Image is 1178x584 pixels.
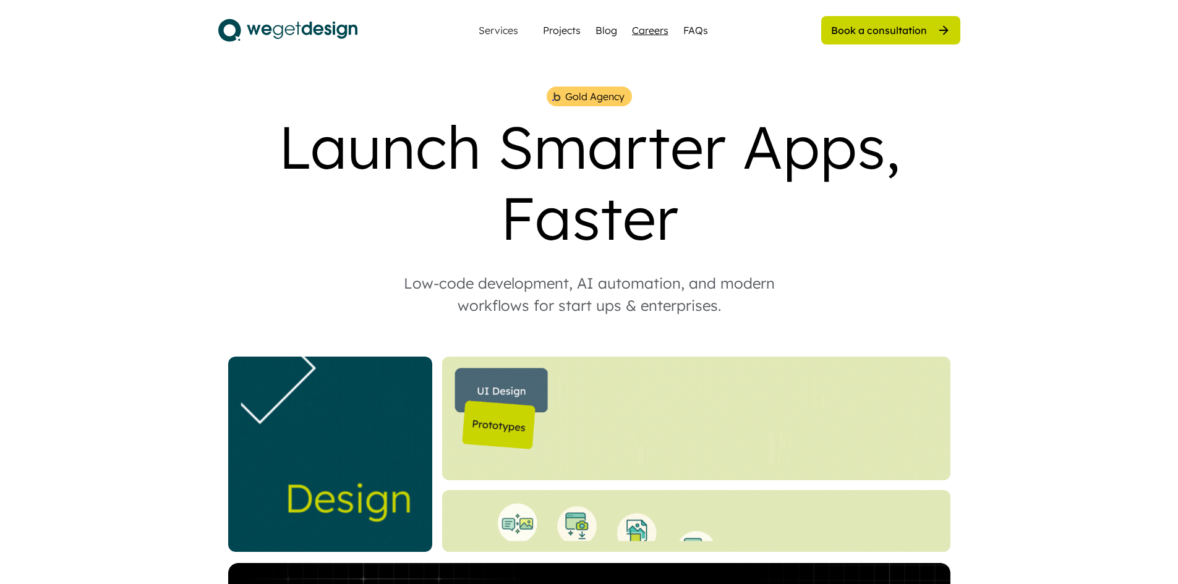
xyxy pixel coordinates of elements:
a: Projects [543,23,581,38]
img: bubble%201.png [551,91,561,103]
div: Low-code development, AI automation, and modern workflows for start ups & enterprises. [379,272,800,316]
img: Bottom%20Landing%20%281%29.gif [442,490,950,552]
div: Book a consultation [831,23,927,37]
img: Website%20Landing%20%284%29.gif [442,357,950,480]
div: Launch Smarter Apps, Faster [218,111,960,253]
img: logo.svg [218,15,357,46]
img: _Website%20Square%20V2%20%282%29.gif [228,357,432,552]
a: Blog [595,23,617,38]
a: FAQs [683,23,708,38]
a: Careers [632,23,668,38]
div: Gold Agency [565,89,625,104]
div: Services [474,25,523,35]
